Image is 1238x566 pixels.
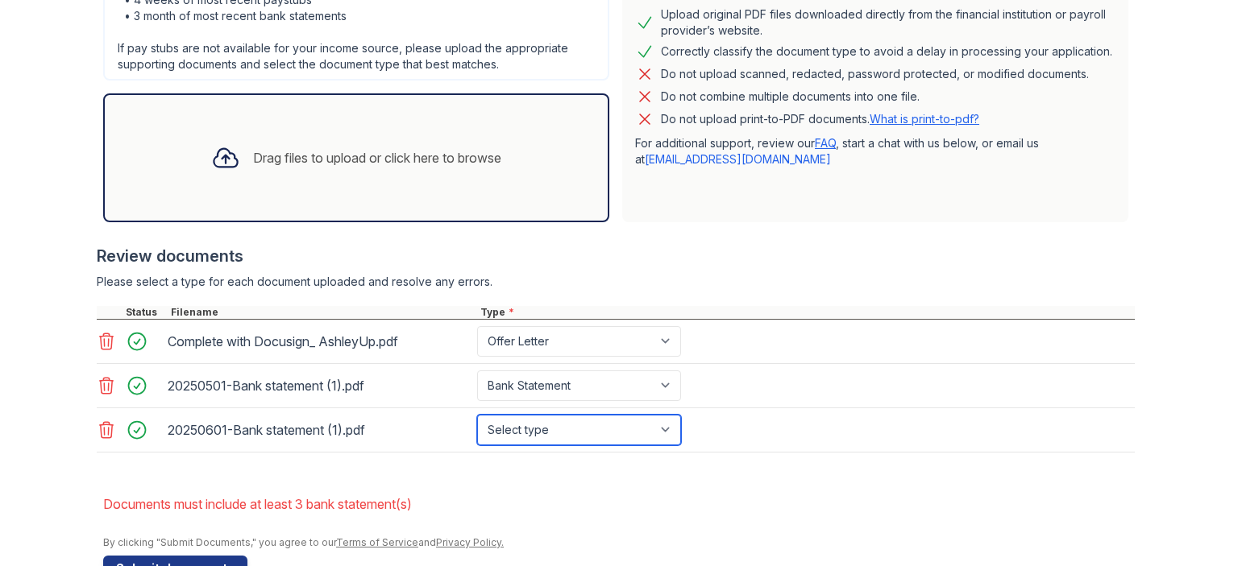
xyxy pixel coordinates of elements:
[97,274,1135,290] div: Please select a type for each document uploaded and resolve any errors.
[253,148,501,167] div: Drag files to upload or click here to browse
[661,64,1089,84] div: Do not upload scanned, redacted, password protected, or modified documents.
[645,152,831,166] a: [EMAIL_ADDRESS][DOMAIN_NAME]
[103,536,1135,549] div: By clicking "Submit Documents," you agree to our and
[661,87,920,106] div: Do not combine multiple documents into one file.
[168,373,471,399] div: 20250501-Bank statement (1).pdf
[123,306,168,319] div: Status
[661,111,979,127] p: Do not upload print-to-PDF documents.
[168,328,471,354] div: Complete with Docusign_ AshleyUp.pdf
[336,536,418,548] a: Terms of Service
[815,136,836,150] a: FAQ
[661,42,1112,61] div: Correctly classify the document type to avoid a delay in processing your application.
[168,306,477,319] div: Filename
[103,488,1135,520] li: Documents must include at least 3 bank statement(s)
[477,306,1135,319] div: Type
[168,417,471,443] div: 20250601-Bank statement (1).pdf
[436,536,504,548] a: Privacy Policy.
[870,112,979,126] a: What is print-to-pdf?
[661,6,1115,39] div: Upload original PDF files downloaded directly from the financial institution or payroll provider’...
[635,135,1115,167] p: For additional support, review our , start a chat with us below, or email us at
[97,245,1135,267] div: Review documents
